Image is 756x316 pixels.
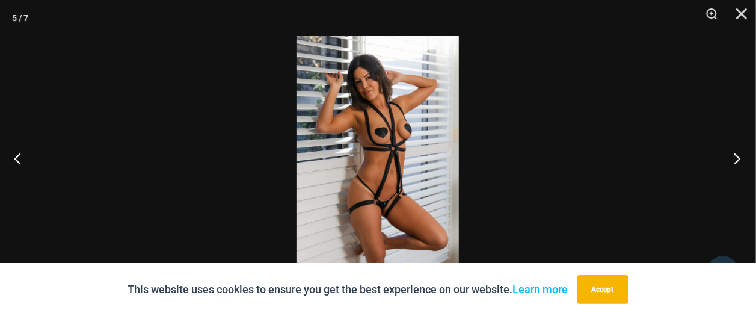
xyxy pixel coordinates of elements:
[12,9,28,27] div: 5 / 7
[297,36,459,280] img: Truth or Dare Black 1905 Bodysuit 611 Micro 07
[577,275,628,304] button: Accept
[128,280,568,299] p: This website uses cookies to ensure you get the best experience on our website.
[711,128,756,188] button: Next
[513,283,568,296] a: Learn more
